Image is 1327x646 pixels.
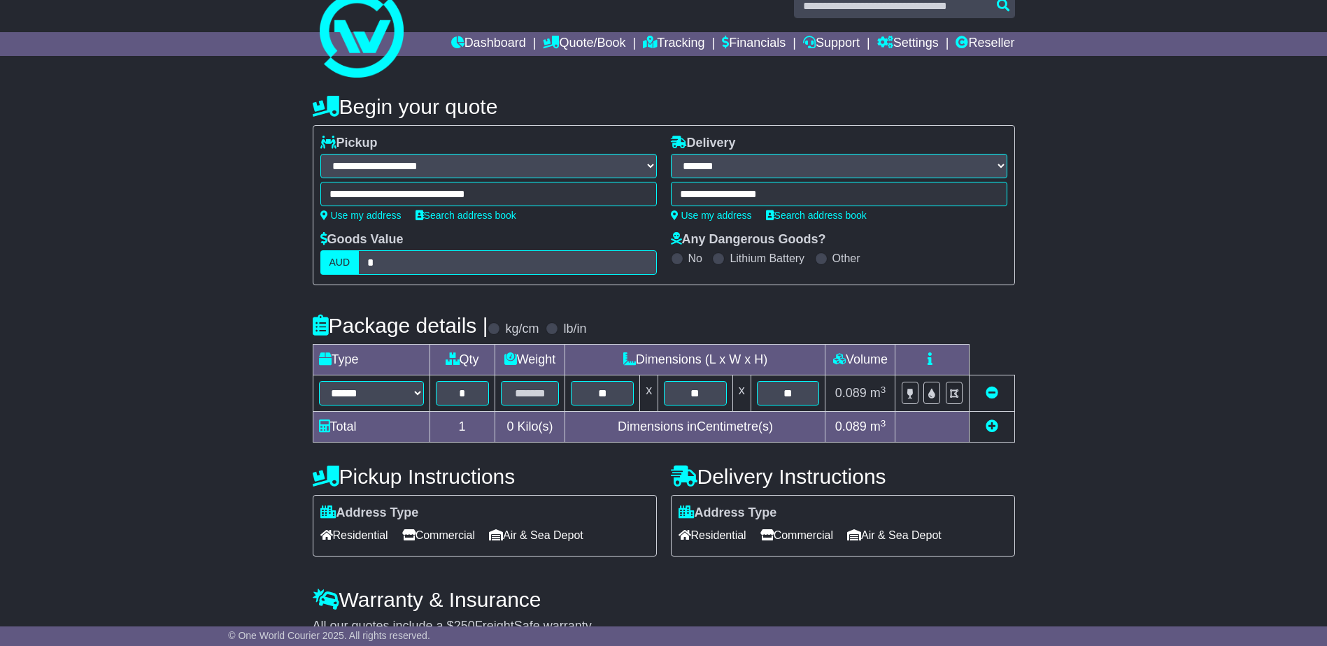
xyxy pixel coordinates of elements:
label: kg/cm [505,322,539,337]
td: Dimensions in Centimetre(s) [565,412,825,443]
span: 0 [506,419,513,433]
span: Residential [320,524,388,546]
h4: Delivery Instructions [671,465,1015,488]
label: Address Type [320,505,419,521]
a: Search address book [416,210,516,221]
span: Commercial [402,524,475,546]
a: Financials [722,32,786,56]
label: No [688,252,702,265]
td: 1 [430,412,495,443]
td: Type [313,345,430,375]
a: Use my address [320,210,402,221]
td: Qty [430,345,495,375]
a: Support [803,32,860,56]
label: Delivery [671,136,736,151]
span: Air & Sea Depot [489,524,583,546]
span: Air & Sea Depot [847,524,942,546]
a: Add new item [986,419,998,433]
sup: 3 [881,385,886,395]
td: Volume [825,345,895,375]
label: Other [832,252,860,265]
label: Any Dangerous Goods? [671,232,826,247]
span: © One World Courier 2025. All rights reserved. [228,630,430,641]
h4: Package details | [313,314,488,337]
span: Residential [679,524,746,546]
span: m [870,386,886,400]
a: Settings [877,32,939,56]
td: Total [313,412,430,443]
a: Remove this item [986,386,998,400]
a: Reseller [956,32,1014,56]
td: Weight [495,345,565,375]
span: Commercial [760,524,833,546]
label: Lithium Battery [730,252,804,265]
label: Pickup [320,136,378,151]
td: Dimensions (L x W x H) [565,345,825,375]
div: All our quotes include a $ FreightSafe warranty. [313,619,1015,634]
span: 0.089 [835,419,867,433]
a: Dashboard [451,32,526,56]
label: Goods Value [320,232,404,247]
label: AUD [320,250,360,275]
span: 250 [454,619,475,633]
label: lb/in [563,322,586,337]
td: Kilo(s) [495,412,565,443]
h4: Warranty & Insurance [313,588,1015,611]
a: Use my address [671,210,752,221]
a: Search address book [766,210,867,221]
td: x [732,375,751,412]
a: Tracking [643,32,704,56]
h4: Begin your quote [313,95,1015,118]
td: x [640,375,658,412]
span: m [870,419,886,433]
a: Quote/Book [543,32,625,56]
sup: 3 [881,418,886,429]
label: Address Type [679,505,777,521]
h4: Pickup Instructions [313,465,657,488]
span: 0.089 [835,386,867,400]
